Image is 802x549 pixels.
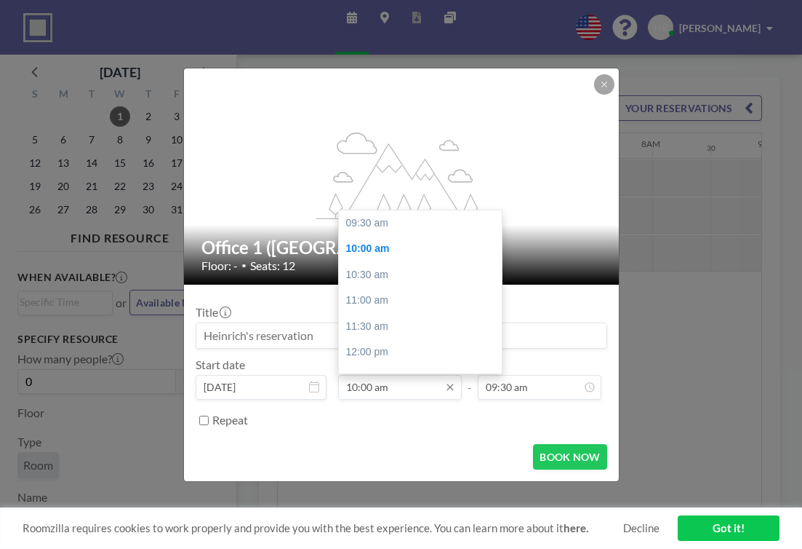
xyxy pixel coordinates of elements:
g: flex-grow: 1.2; [316,131,487,218]
div: 09:30 am [339,210,502,237]
span: Floor: - [201,258,238,273]
span: • [241,260,246,271]
div: 11:30 am [339,314,502,340]
span: - [468,363,472,395]
div: 12:30 pm [339,366,502,392]
a: Decline [623,521,659,535]
div: 12:00 pm [339,339,502,366]
button: BOOK NOW [533,444,606,470]
label: Start date [196,358,245,372]
span: Roomzilla requires cookies to work properly and provide you with the best experience. You can lea... [23,521,623,535]
label: Repeat [212,413,248,427]
div: 10:30 am [339,262,502,288]
a: here. [564,521,588,534]
a: Got it! [678,516,779,541]
span: Seats: 12 [250,258,295,273]
input: Heinrich's reservation [196,323,606,348]
div: 11:00 am [339,288,502,314]
div: 10:00 am [339,236,502,262]
h2: Office 1 ([GEOGRAPHIC_DATA]) [201,237,603,258]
